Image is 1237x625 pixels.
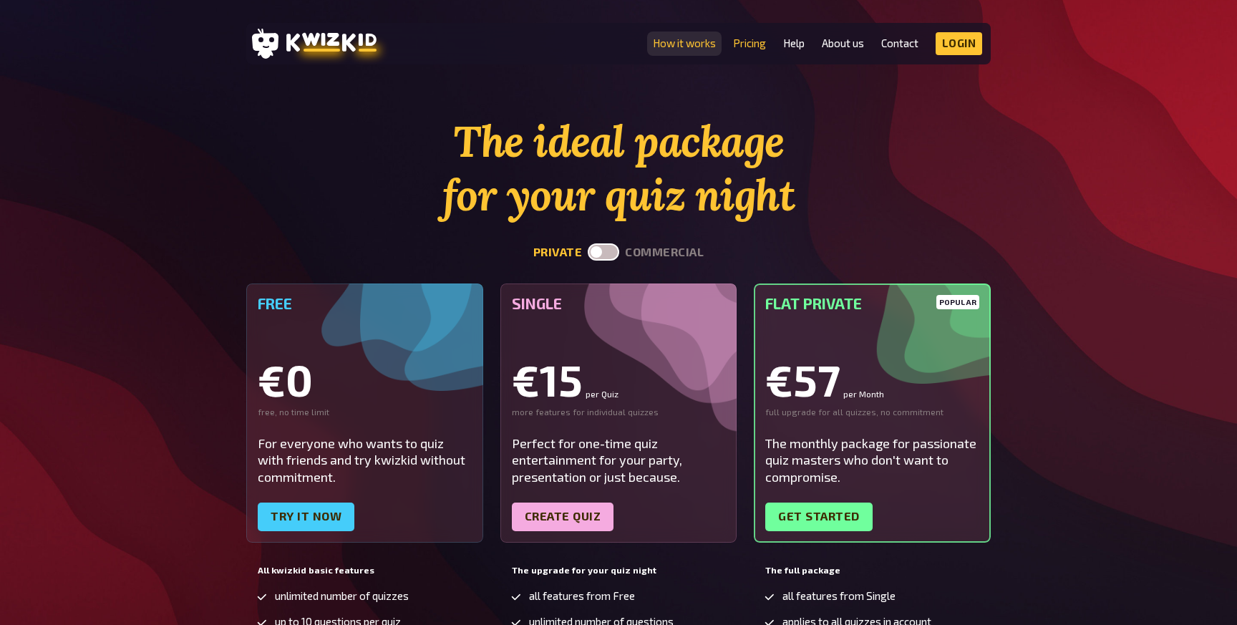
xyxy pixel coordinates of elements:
[258,295,472,312] h5: Free
[258,566,472,576] h5: All kwizkid basic features
[765,295,979,312] h5: Flat Private
[258,503,354,531] a: Try it now
[822,37,864,49] a: About us
[512,566,726,576] h5: The upgrade for your quiz night
[765,407,979,418] div: full upgrade for all quizzes, no commitment
[782,590,896,602] span: all features from Single
[512,435,726,485] div: Perfect for one-time quiz entertainment for your party, presentation or just because.
[881,37,918,49] a: Contact
[765,503,873,531] a: Get started
[533,246,583,259] button: private
[512,407,726,418] div: more features for individual quizzes
[258,435,472,485] div: For everyone who wants to quiz with friends and try kwizkid without commitment.
[783,37,805,49] a: Help
[765,358,979,401] div: €57
[733,37,766,49] a: Pricing
[625,246,704,259] button: commercial
[843,389,884,398] small: per Month
[936,32,983,55] a: Login
[586,389,618,398] small: per Quiz
[275,590,409,602] span: unlimited number of quizzes
[765,435,979,485] div: The monthly package for passionate quiz masters who don't want to compromise.
[512,295,726,312] h5: Single
[258,358,472,401] div: €0
[765,566,979,576] h5: The full package
[258,407,472,418] div: free, no time limit
[529,590,635,602] span: all features from Free
[512,503,614,531] a: Create quiz
[246,115,991,222] h1: The ideal package for your quiz night
[653,37,716,49] a: How it works
[512,358,726,401] div: €15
